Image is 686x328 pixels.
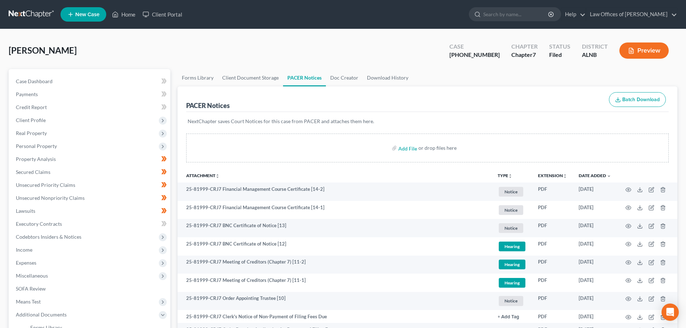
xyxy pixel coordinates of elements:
[573,274,617,292] td: [DATE]
[582,42,608,51] div: District
[16,91,38,97] span: Payments
[16,311,67,318] span: Additional Documents
[532,201,573,219] td: PDF
[188,118,667,125] p: NextChapter saves Court Notices for this case from PACER and attaches them here.
[16,298,41,305] span: Means Test
[178,256,492,274] td: 25-81999-CRJ7 Meeting of Creditors (Chapter 7) [11-2]
[16,78,53,84] span: Case Dashboard
[139,8,186,21] a: Client Portal
[449,42,500,51] div: Case
[215,174,220,178] i: unfold_more
[532,219,573,237] td: PDF
[498,186,526,198] a: Notice
[10,75,170,88] a: Case Dashboard
[573,292,617,310] td: [DATE]
[16,247,32,253] span: Income
[178,183,492,201] td: 25-81999-CRJ7 Financial Management Course Certificate [14-2]
[573,310,617,323] td: [DATE]
[573,219,617,237] td: [DATE]
[662,304,679,321] div: Open Intercom Messenger
[549,42,570,51] div: Status
[532,237,573,256] td: PDF
[573,256,617,274] td: [DATE]
[498,313,526,320] a: + Add Tag
[178,219,492,237] td: 25-81999-CRJ7 BNC Certificate of Notice [13]
[498,204,526,216] a: Notice
[16,260,36,266] span: Expenses
[582,51,608,59] div: ALNB
[609,92,666,107] button: Batch Download
[498,241,526,252] a: Hearing
[586,8,677,21] a: Law Offices of [PERSON_NAME]
[549,51,570,59] div: Filed
[499,187,523,197] span: Notice
[499,242,525,251] span: Hearing
[10,166,170,179] a: Secured Claims
[499,205,523,215] span: Notice
[178,292,492,310] td: 25-81999-CRJ7 Order Appointing Trustee [10]
[498,222,526,234] a: Notice
[178,310,492,323] td: 25-81999-CRJ7 Clerk's Notice of Non-Payment of Filing Fees Due
[10,217,170,230] a: Executory Contracts
[10,192,170,205] a: Unsecured Nonpriority Claims
[363,69,413,86] a: Download History
[418,144,457,152] div: or drop files here
[561,8,586,21] a: Help
[10,282,170,295] a: SOFA Review
[499,278,525,288] span: Hearing
[10,101,170,114] a: Credit Report
[16,130,47,136] span: Real Property
[579,173,611,178] a: Date Added expand_more
[16,221,62,227] span: Executory Contracts
[16,169,50,175] span: Secured Claims
[573,201,617,219] td: [DATE]
[108,8,139,21] a: Home
[16,195,85,201] span: Unsecured Nonpriority Claims
[498,174,512,178] button: TYPEunfold_more
[186,173,220,178] a: Attachmentunfold_more
[16,286,46,292] span: SOFA Review
[16,182,75,188] span: Unsecured Priority Claims
[532,256,573,274] td: PDF
[178,274,492,292] td: 25-81999-CRJ7 Meeting of Creditors (Chapter 7) [11-1]
[532,274,573,292] td: PDF
[16,208,35,214] span: Lawsuits
[449,51,500,59] div: [PHONE_NUMBER]
[483,8,549,21] input: Search by name...
[532,310,573,323] td: PDF
[16,117,46,123] span: Client Profile
[607,174,611,178] i: expand_more
[533,51,536,58] span: 7
[532,292,573,310] td: PDF
[532,183,573,201] td: PDF
[498,295,526,307] a: Notice
[326,69,363,86] a: Doc Creator
[508,174,512,178] i: unfold_more
[10,205,170,217] a: Lawsuits
[573,237,617,256] td: [DATE]
[16,234,81,240] span: Codebtors Insiders & Notices
[178,69,218,86] a: Forms Library
[10,179,170,192] a: Unsecured Priority Claims
[498,277,526,289] a: Hearing
[9,45,77,55] span: [PERSON_NAME]
[511,42,538,51] div: Chapter
[538,173,567,178] a: Extensionunfold_more
[283,69,326,86] a: PACER Notices
[499,260,525,269] span: Hearing
[10,88,170,101] a: Payments
[186,101,230,110] div: PACER Notices
[178,201,492,219] td: 25-81999-CRJ7 Financial Management Course Certificate [14-1]
[10,153,170,166] a: Property Analysis
[499,223,523,233] span: Notice
[16,156,56,162] span: Property Analysis
[16,104,47,110] span: Credit Report
[498,315,519,319] button: + Add Tag
[16,273,48,279] span: Miscellaneous
[75,12,99,17] span: New Case
[563,174,567,178] i: unfold_more
[622,96,660,103] span: Batch Download
[619,42,669,59] button: Preview
[178,237,492,256] td: 25-81999-CRJ7 BNC Certificate of Notice [12]
[498,259,526,270] a: Hearing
